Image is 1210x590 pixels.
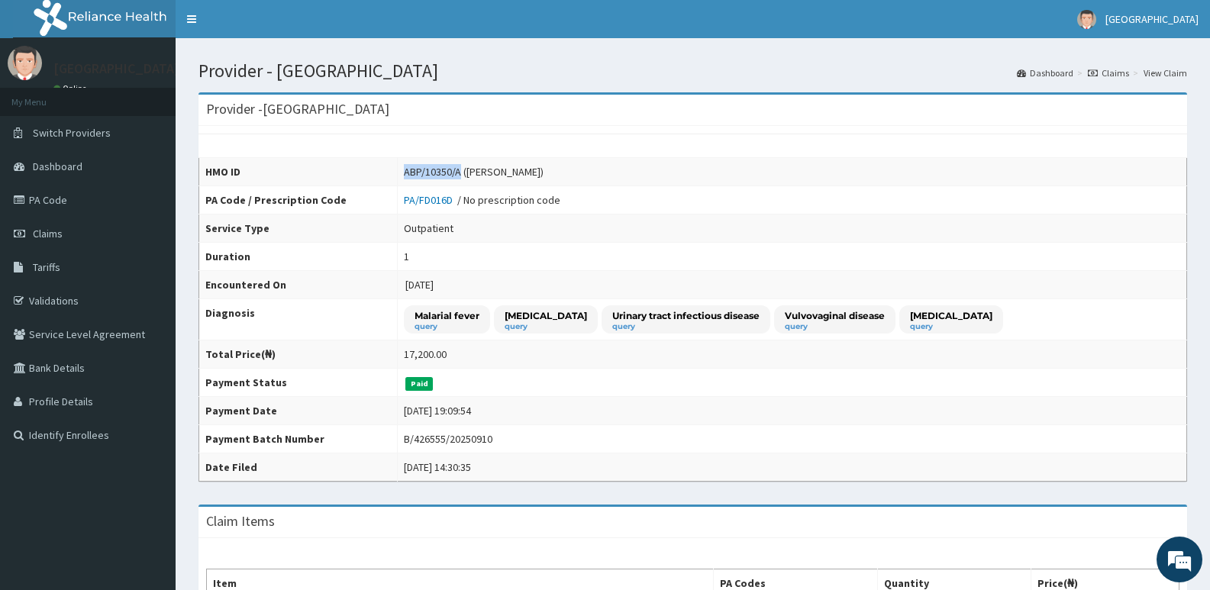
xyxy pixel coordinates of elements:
div: 1 [404,249,409,264]
th: Encountered On [199,271,398,299]
img: User Image [1077,10,1096,29]
small: query [785,323,885,330]
span: Dashboard [33,160,82,173]
span: [DATE] [405,278,434,292]
a: Claims [1088,66,1129,79]
p: Vulvovaginal disease [785,309,885,322]
span: Paid [405,377,433,391]
th: Duration [199,243,398,271]
div: [DATE] 19:09:54 [404,403,471,418]
div: ABP/10350/A ([PERSON_NAME]) [404,164,544,179]
textarea: Type your message and hit 'Enter' [8,417,291,470]
div: Chat with us now [79,85,257,105]
th: Payment Status [199,369,398,397]
p: [GEOGRAPHIC_DATA] [53,62,179,76]
h3: Provider - [GEOGRAPHIC_DATA] [206,102,389,116]
small: query [505,323,587,330]
th: Payment Date [199,397,398,425]
a: PA/FD016D [404,193,457,207]
h3: Claim Items [206,514,275,528]
th: Diagnosis [199,299,398,340]
p: Urinary tract infectious disease [612,309,760,322]
th: Total Price(₦) [199,340,398,369]
a: Dashboard [1017,66,1073,79]
span: Claims [33,227,63,240]
h1: Provider - [GEOGRAPHIC_DATA] [198,61,1187,81]
th: Date Filed [199,453,398,482]
div: 17,200.00 [404,347,447,362]
a: Online [53,83,90,94]
th: Payment Batch Number [199,425,398,453]
p: Malarial fever [415,309,479,322]
small: query [612,323,760,330]
p: [MEDICAL_DATA] [910,309,992,322]
small: query [910,323,992,330]
p: [MEDICAL_DATA] [505,309,587,322]
div: [DATE] 14:30:35 [404,459,471,475]
th: Service Type [199,214,398,243]
span: Tariffs [33,260,60,274]
div: Minimize live chat window [250,8,287,44]
span: We're online! [89,192,211,347]
a: View Claim [1144,66,1187,79]
span: [GEOGRAPHIC_DATA] [1105,12,1199,26]
div: B/426555/20250910 [404,431,492,447]
div: / No prescription code [404,192,560,208]
small: query [415,323,479,330]
img: d_794563401_company_1708531726252_794563401 [28,76,62,114]
img: User Image [8,46,42,80]
span: Switch Providers [33,126,111,140]
th: HMO ID [199,158,398,186]
th: PA Code / Prescription Code [199,186,398,214]
div: Outpatient [404,221,453,236]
